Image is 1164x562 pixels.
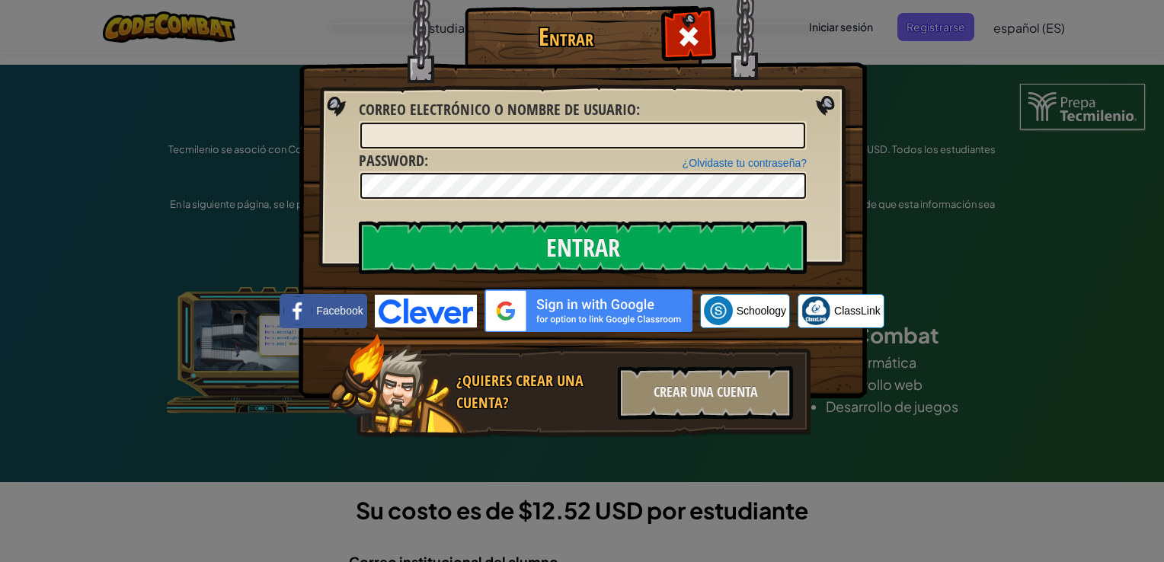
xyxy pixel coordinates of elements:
img: clever-logo-blue.png [375,295,477,327]
h1: Entrar [468,24,663,50]
label: : [359,99,640,121]
span: Correo electrónico o nombre de usuario [359,99,636,120]
span: ClassLink [834,303,881,318]
img: gplus_sso_button2.svg [484,289,692,332]
div: ¿Quieres crear una cuenta? [456,370,609,414]
span: Password [359,150,424,171]
span: Facebook [316,303,363,318]
div: Crear una cuenta [618,366,793,420]
img: classlink-logo-small.png [801,296,830,325]
img: schoology.png [704,296,733,325]
label: : [359,150,428,172]
input: Entrar [359,221,807,274]
img: facebook_small.png [283,296,312,325]
a: ¿Olvidaste tu contraseña? [683,157,807,169]
span: Schoology [737,303,786,318]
